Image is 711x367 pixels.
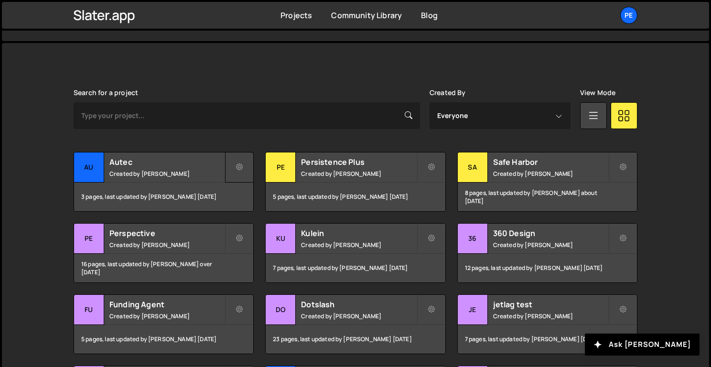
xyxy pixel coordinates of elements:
a: Community Library [331,10,402,21]
div: 3 pages, last updated by [PERSON_NAME] [DATE] [74,183,253,211]
h2: Safe Harbor [493,157,608,167]
small: Created by [PERSON_NAME] [109,241,225,249]
h2: Funding Agent [109,299,225,310]
div: 5 pages, last updated by [PERSON_NAME] [DATE] [266,183,445,211]
a: Pe Perspective Created by [PERSON_NAME] 16 pages, last updated by [PERSON_NAME] over [DATE] [74,223,254,283]
a: Fu Funding Agent Created by [PERSON_NAME] 5 pages, last updated by [PERSON_NAME] [DATE] [74,294,254,354]
h2: jetlag test [493,299,608,310]
div: 5 pages, last updated by [PERSON_NAME] [DATE] [74,325,253,354]
button: Ask [PERSON_NAME] [585,334,700,356]
h2: Kulein [301,228,416,238]
small: Created by [PERSON_NAME] [301,312,416,320]
h2: Persistence Plus [301,157,416,167]
a: Do Dotslash Created by [PERSON_NAME] 23 pages, last updated by [PERSON_NAME] [DATE] [265,294,445,354]
a: Projects [280,10,312,21]
div: Sa [458,152,488,183]
label: Search for a project [74,89,138,97]
div: 7 pages, last updated by [PERSON_NAME] [DATE] [266,254,445,282]
div: Do [266,295,296,325]
a: je jetlag test Created by [PERSON_NAME] 7 pages, last updated by [PERSON_NAME] [DATE] [457,294,637,354]
h2: 360 Design [493,228,608,238]
div: Fu [74,295,104,325]
small: Created by [PERSON_NAME] [301,241,416,249]
small: Created by [PERSON_NAME] [493,312,608,320]
div: 23 pages, last updated by [PERSON_NAME] [DATE] [266,325,445,354]
small: Created by [PERSON_NAME] [109,312,225,320]
a: Ku Kulein Created by [PERSON_NAME] 7 pages, last updated by [PERSON_NAME] [DATE] [265,223,445,283]
div: 16 pages, last updated by [PERSON_NAME] over [DATE] [74,254,253,282]
div: 7 pages, last updated by [PERSON_NAME] [DATE] [458,325,637,354]
a: Au Autec Created by [PERSON_NAME] 3 pages, last updated by [PERSON_NAME] [DATE] [74,152,254,212]
a: Blog [421,10,438,21]
small: Created by [PERSON_NAME] [493,241,608,249]
div: Ku [266,224,296,254]
label: Created By [430,89,466,97]
div: 8 pages, last updated by [PERSON_NAME] about [DATE] [458,183,637,211]
a: Sa Safe Harbor Created by [PERSON_NAME] 8 pages, last updated by [PERSON_NAME] about [DATE] [457,152,637,212]
h2: Dotslash [301,299,416,310]
div: je [458,295,488,325]
a: Pe Persistence Plus Created by [PERSON_NAME] 5 pages, last updated by [PERSON_NAME] [DATE] [265,152,445,212]
div: 12 pages, last updated by [PERSON_NAME] [DATE] [458,254,637,282]
small: Created by [PERSON_NAME] [109,170,225,178]
small: Created by [PERSON_NAME] [493,170,608,178]
div: Au [74,152,104,183]
div: Pe [266,152,296,183]
h2: Perspective [109,228,225,238]
h2: Autec [109,157,225,167]
label: View Mode [580,89,615,97]
a: 36 360 Design Created by [PERSON_NAME] 12 pages, last updated by [PERSON_NAME] [DATE] [457,223,637,283]
input: Type your project... [74,102,420,129]
small: Created by [PERSON_NAME] [301,170,416,178]
a: Pe [620,7,637,24]
div: Pe [74,224,104,254]
div: 36 [458,224,488,254]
